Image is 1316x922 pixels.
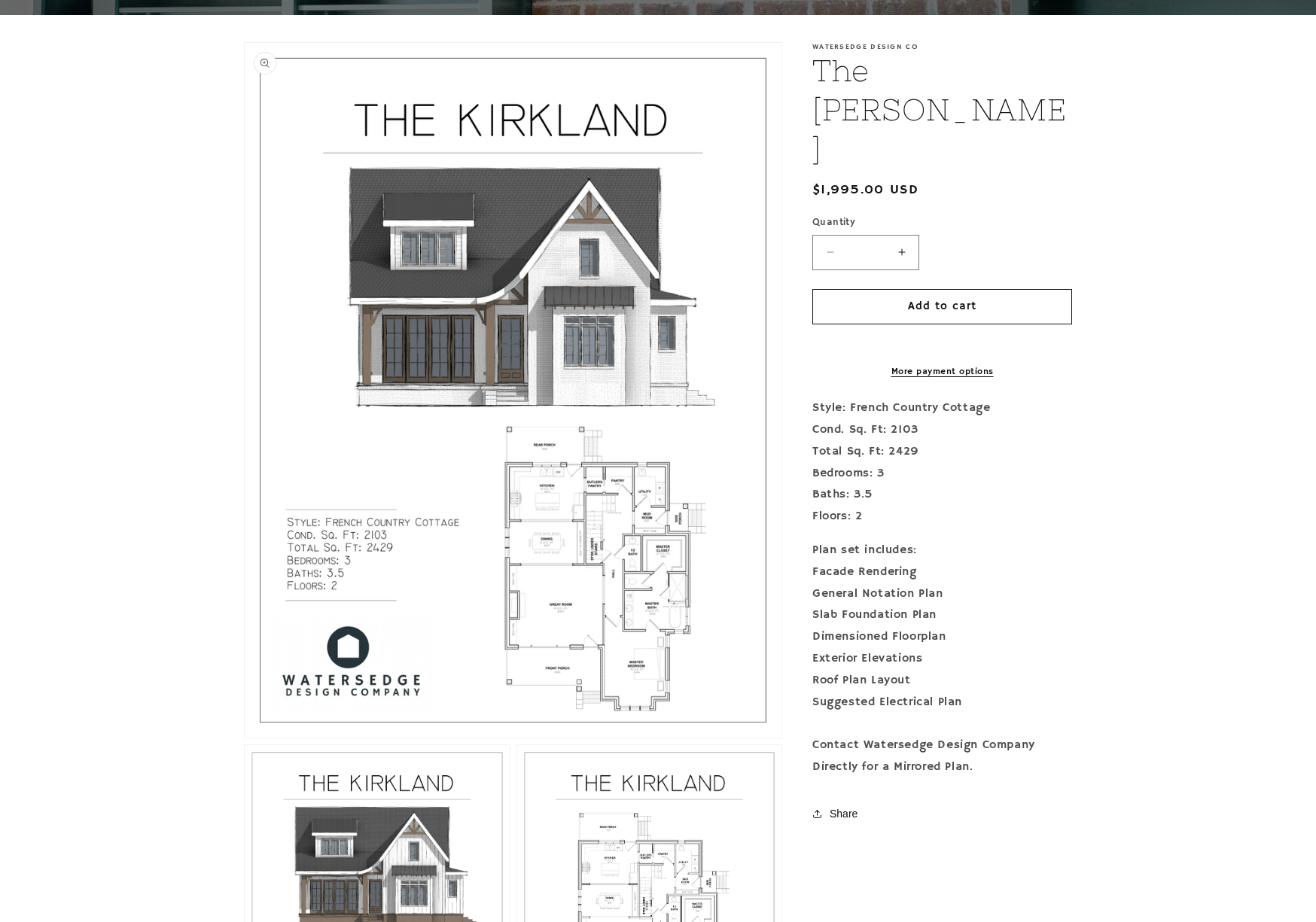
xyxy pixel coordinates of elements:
[812,735,1072,778] div: Contact Watersedge Design Company Directly for a Mirrored Plan.
[812,797,862,830] button: Share
[812,51,1072,169] h1: The [PERSON_NAME]
[812,626,1072,648] div: Dimensioned Floorplan
[812,180,918,200] span: $1,995.00 USD
[812,561,1072,583] div: Facade Rendering
[812,648,1072,670] div: Exterior Elevations
[812,215,1072,230] label: Quantity
[812,540,1072,561] div: Plan set includes:
[812,42,1072,51] p: Watersedge Design Co
[812,670,1072,692] div: Roof Plan Layout
[812,692,1072,714] div: Suggested Electrical Plan
[812,397,1072,528] p: Style: French Country Cottage Cond. Sq. Ft: 2103 Total Sq. Ft: 2429 Bedrooms: 3 Baths: 3.5 Floors: 2
[812,365,1072,379] a: More payment options
[812,289,1072,324] button: Add to cart
[812,604,1072,626] div: Slab Foundation Plan
[812,583,1072,605] div: General Notation Plan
